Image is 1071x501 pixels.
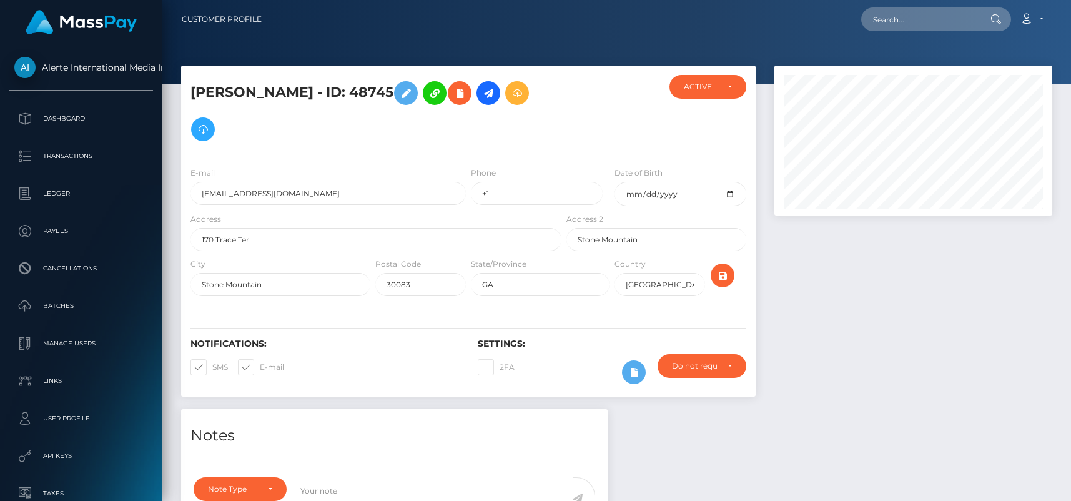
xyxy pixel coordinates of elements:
h4: Notes [190,425,598,447]
div: ACTIVE [684,82,718,92]
p: Payees [14,222,148,241]
a: Transactions [9,141,153,172]
p: Manage Users [14,334,148,353]
button: ACTIVE [669,75,746,99]
label: Country [614,259,646,270]
a: Ledger [9,178,153,209]
h6: Settings: [478,339,746,349]
button: Do not require [658,354,747,378]
h6: Notifications: [190,339,459,349]
p: Cancellations [14,259,148,278]
img: MassPay Logo [26,10,137,34]
a: Initiate Payout [476,81,500,105]
p: Ledger [14,184,148,203]
label: Address [190,214,221,225]
a: Dashboard [9,103,153,134]
span: Alerte International Media Inc. [9,62,153,73]
img: Alerte International Media Inc. [14,57,36,78]
div: Note Type [208,484,258,494]
p: Transactions [14,147,148,166]
div: Do not require [672,361,718,371]
button: Note Type [194,477,287,501]
p: API Keys [14,447,148,465]
p: Dashboard [14,109,148,128]
p: Batches [14,297,148,315]
label: E-mail [190,167,215,179]
a: Manage Users [9,328,153,359]
label: Date of Birth [614,167,663,179]
p: Links [14,372,148,390]
input: Search... [861,7,979,31]
a: Cancellations [9,253,153,284]
a: API Keys [9,440,153,472]
label: Address 2 [566,214,603,225]
a: Customer Profile [182,6,262,32]
a: User Profile [9,403,153,434]
a: Links [9,365,153,397]
label: 2FA [478,359,515,375]
label: Postal Code [375,259,421,270]
h5: [PERSON_NAME] - ID: 48745 [190,75,555,147]
label: State/Province [471,259,526,270]
a: Batches [9,290,153,322]
label: Phone [471,167,496,179]
label: E-mail [238,359,284,375]
label: City [190,259,205,270]
a: Payees [9,216,153,247]
label: SMS [190,359,228,375]
p: User Profile [14,409,148,428]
